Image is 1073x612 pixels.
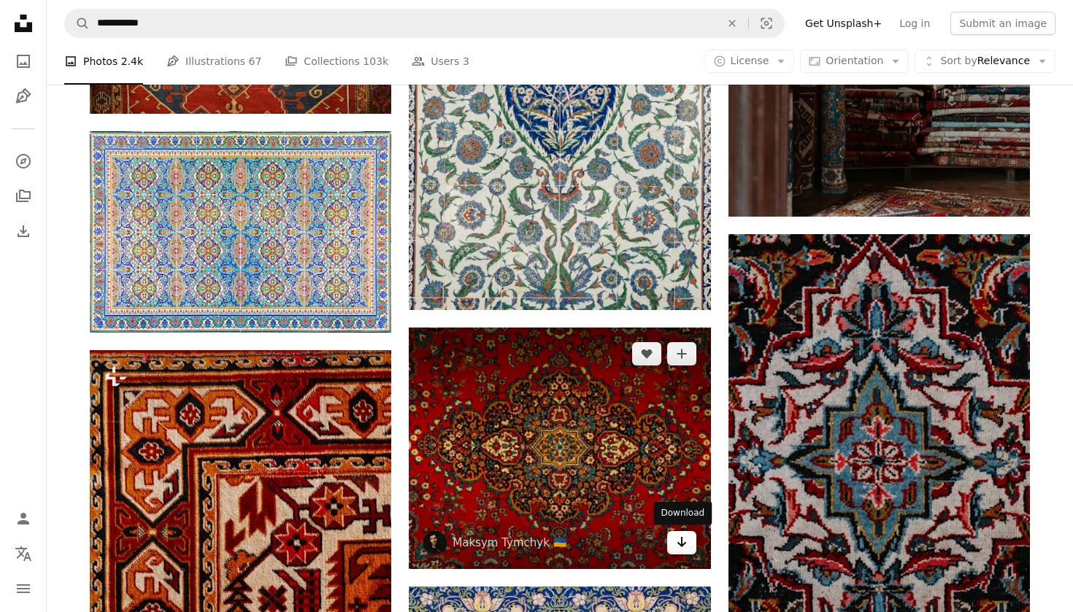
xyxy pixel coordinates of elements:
button: Orientation [800,50,909,73]
a: Explore [9,147,38,176]
img: Go to Maksym Tymchyk 🇺🇦's profile [423,531,447,554]
a: a blue and red rug with an intricate design [90,225,391,238]
img: a blue and red rug with an intricate design [90,131,391,333]
span: Relevance [940,54,1030,69]
div: Download [654,502,712,525]
button: Like [632,342,661,365]
a: Log in / Sign up [9,504,38,533]
a: Log in [891,12,939,35]
button: Menu [9,574,38,603]
span: 103k [363,53,388,69]
button: License [705,50,795,73]
button: Sort byRelevance [915,50,1055,73]
a: Home — Unsplash [9,9,38,41]
button: Language [9,539,38,568]
a: Download [667,531,696,554]
span: 3 [463,53,469,69]
a: Maksym Tymchyk 🇺🇦 [453,535,566,550]
a: A red and yellow rug with a design on it [90,577,391,590]
a: Collections [9,182,38,211]
span: Orientation [826,55,883,66]
span: Sort by [940,55,977,66]
button: Add to Collection [667,342,696,365]
a: an intricately designed rug with blue and green flowers [409,77,710,90]
img: a red carpet with a colorful design on it [409,328,710,569]
span: 67 [249,53,262,69]
a: Download History [9,217,38,246]
a: Collections 103k [285,38,388,85]
a: Illustrations 67 [166,38,261,85]
form: Find visuals sitewide [64,9,785,38]
button: Submit an image [950,12,1055,35]
a: a red carpet with a colorful design on it [409,441,710,454]
button: Search Unsplash [65,9,90,37]
button: Clear [716,9,748,37]
a: red white and black floral textile [728,454,1030,467]
a: Get Unsplash+ [796,12,891,35]
a: Illustrations [9,82,38,111]
a: Users 3 [412,38,469,85]
span: License [731,55,769,66]
button: Visual search [749,9,784,37]
a: Photos [9,47,38,76]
